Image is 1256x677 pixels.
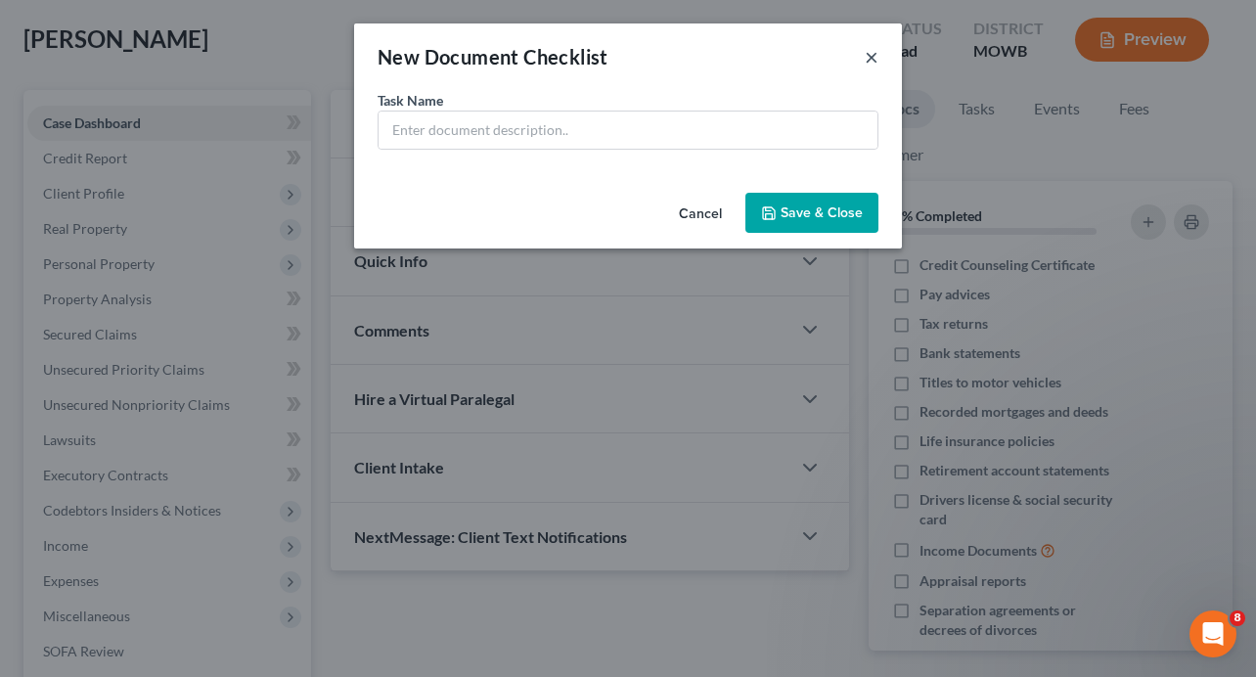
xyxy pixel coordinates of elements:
[663,195,738,234] button: Cancel
[379,112,877,149] input: Enter document description..
[1189,610,1236,657] iframe: Intercom live chat
[745,193,878,234] button: Save & Close
[865,45,878,68] button: ×
[378,45,608,68] span: New Document Checklist
[1230,610,1245,626] span: 8
[378,92,443,109] span: Task Name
